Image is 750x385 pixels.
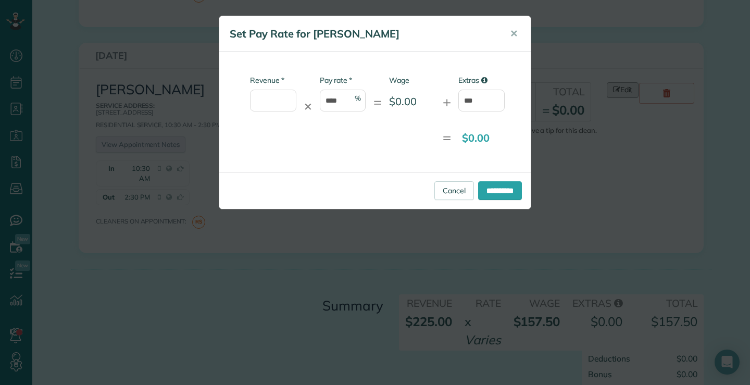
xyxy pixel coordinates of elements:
[435,92,458,113] div: +
[320,75,352,85] label: Pay rate
[458,75,505,85] label: Extras
[389,94,435,109] div: $0.00
[434,181,474,200] a: Cancel
[435,127,458,148] div: =
[510,28,518,40] span: ✕
[296,99,319,114] div: ✕
[366,92,389,113] div: =
[250,75,284,85] label: Revenue
[462,131,490,144] strong: $0.00
[389,75,435,85] label: Wage
[230,27,495,41] h5: Set Pay Rate for [PERSON_NAME]
[355,93,361,103] span: %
